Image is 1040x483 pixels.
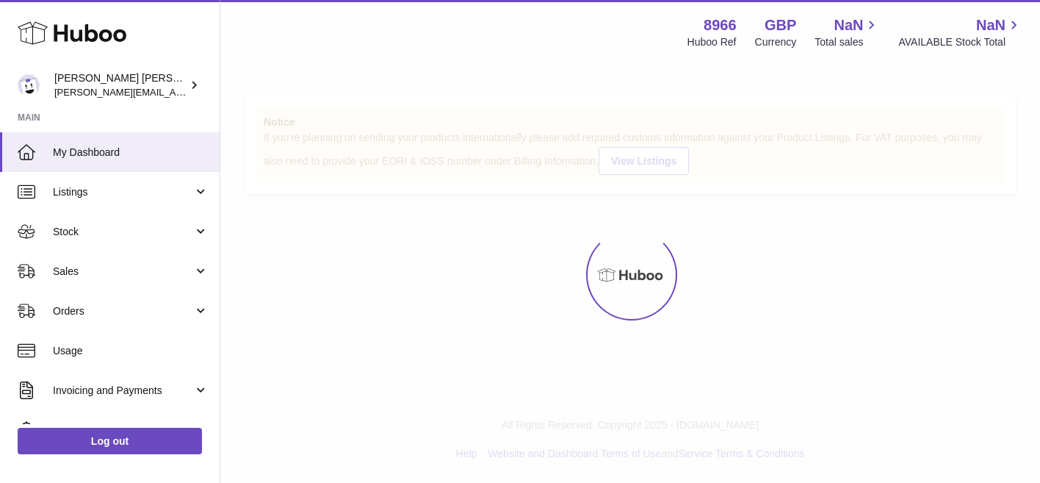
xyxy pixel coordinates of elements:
span: Usage [53,344,209,358]
span: Sales [53,265,193,279]
a: NaN Total sales [815,15,880,49]
a: NaN AVAILABLE Stock Total [898,15,1022,49]
a: Log out [18,428,202,454]
span: [PERSON_NAME][EMAIL_ADDRESS][DOMAIN_NAME] [54,86,295,98]
strong: 8966 [704,15,737,35]
img: walt@minoxbeard.com [18,74,40,96]
span: My Dashboard [53,146,209,160]
span: Invoicing and Payments [53,384,193,398]
span: NaN [976,15,1005,35]
span: Total sales [815,35,880,49]
div: Huboo Ref [687,35,737,49]
span: Stock [53,225,193,239]
span: NaN [834,15,863,35]
span: Cases [53,423,209,437]
strong: GBP [765,15,796,35]
span: AVAILABLE Stock Total [898,35,1022,49]
div: [PERSON_NAME] [PERSON_NAME] [54,71,187,99]
div: Currency [755,35,797,49]
span: Orders [53,304,193,318]
span: Listings [53,185,193,199]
